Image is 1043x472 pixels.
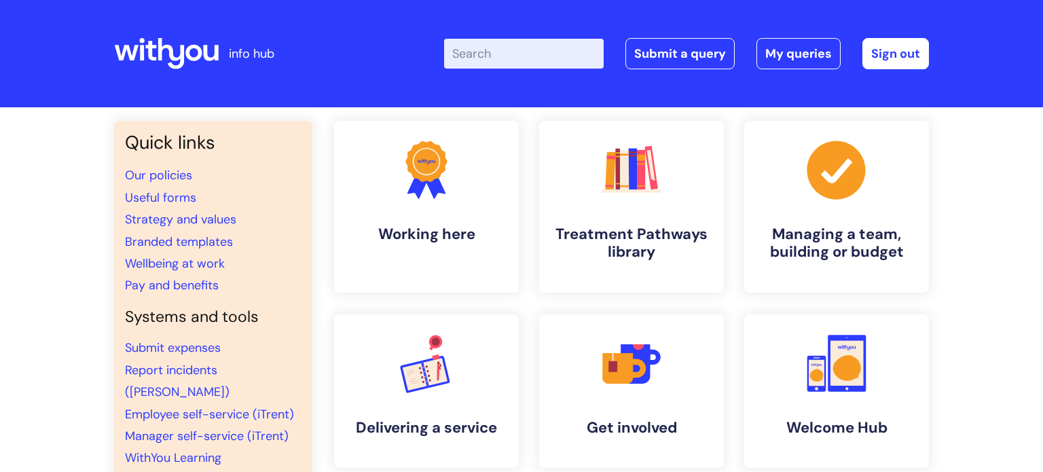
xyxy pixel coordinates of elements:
h4: Get involved [550,419,713,437]
p: info hub [229,43,274,65]
h4: Systems and tools [125,308,301,327]
div: | - [444,38,929,69]
a: Pay and benefits [125,277,219,293]
a: Welcome Hub [744,314,929,468]
a: Employee self-service (iTrent) [125,406,294,422]
a: Sign out [862,38,929,69]
a: Wellbeing at work [125,255,225,272]
a: Delivering a service [334,314,519,468]
a: Working here [334,121,519,293]
h4: Welcome Hub [755,419,918,437]
h4: Managing a team, building or budget [755,225,918,261]
a: Report incidents ([PERSON_NAME]) [125,362,230,400]
a: Get involved [539,314,724,468]
a: WithYou Learning [125,450,221,466]
a: Submit a query [625,38,735,69]
h3: Quick links [125,132,301,153]
a: My queries [756,38,841,69]
a: Submit expenses [125,340,221,356]
a: Strategy and values [125,211,236,228]
a: Branded templates [125,234,233,250]
input: Search [444,39,604,69]
a: Our policies [125,167,192,183]
a: Manager self-service (iTrent) [125,428,289,444]
a: Useful forms [125,189,196,206]
h4: Working here [345,225,508,243]
h4: Treatment Pathways library [550,225,713,261]
a: Managing a team, building or budget [744,121,929,293]
h4: Delivering a service [345,419,508,437]
a: Treatment Pathways library [539,121,724,293]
